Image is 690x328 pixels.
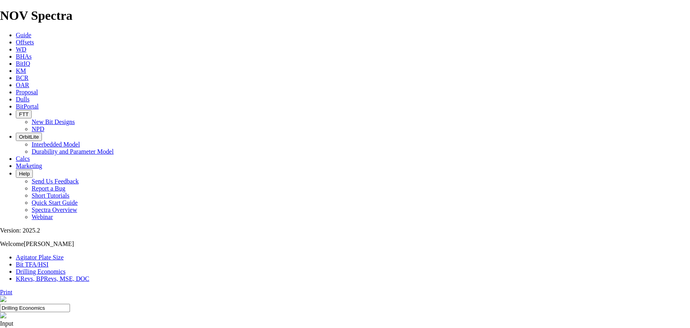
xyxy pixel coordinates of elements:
[16,103,39,110] a: BitPortal
[16,53,32,60] a: BHAs
[32,206,77,213] a: Spectra Overview
[32,214,53,220] a: Webinar
[16,46,26,53] a: WD
[16,170,33,178] button: Help
[16,155,30,162] a: Calcs
[19,171,30,177] span: Help
[32,199,78,206] a: Quick Start Guide
[16,60,30,67] a: BitIQ
[16,89,38,95] a: Proposal
[16,162,42,169] a: Marketing
[32,141,80,148] a: Interbedded Model
[16,268,66,275] a: Drilling Economics
[16,32,31,38] a: Guide
[16,67,26,74] a: KM
[32,192,70,199] a: Short Tutorials
[19,111,28,117] span: FTT
[32,185,65,192] a: Report a Bug
[16,275,89,282] a: KRevs, BPRevs, MSE, DOC
[32,178,79,185] a: Send Us Feedback
[32,148,114,155] a: Durability and Parameter Model
[32,118,75,125] a: New Bit Designs
[16,261,49,268] a: Bit TFA/HSI
[16,254,64,261] a: Agitator Plate Size
[16,39,34,46] a: Offsets
[16,110,32,118] button: FTT
[24,240,74,247] span: [PERSON_NAME]
[16,96,30,103] a: Dulls
[19,134,39,140] span: OrbitLite
[16,74,28,81] a: BCR
[32,126,44,132] a: NPD
[16,133,42,141] button: OrbitLite
[16,82,29,88] a: OAR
